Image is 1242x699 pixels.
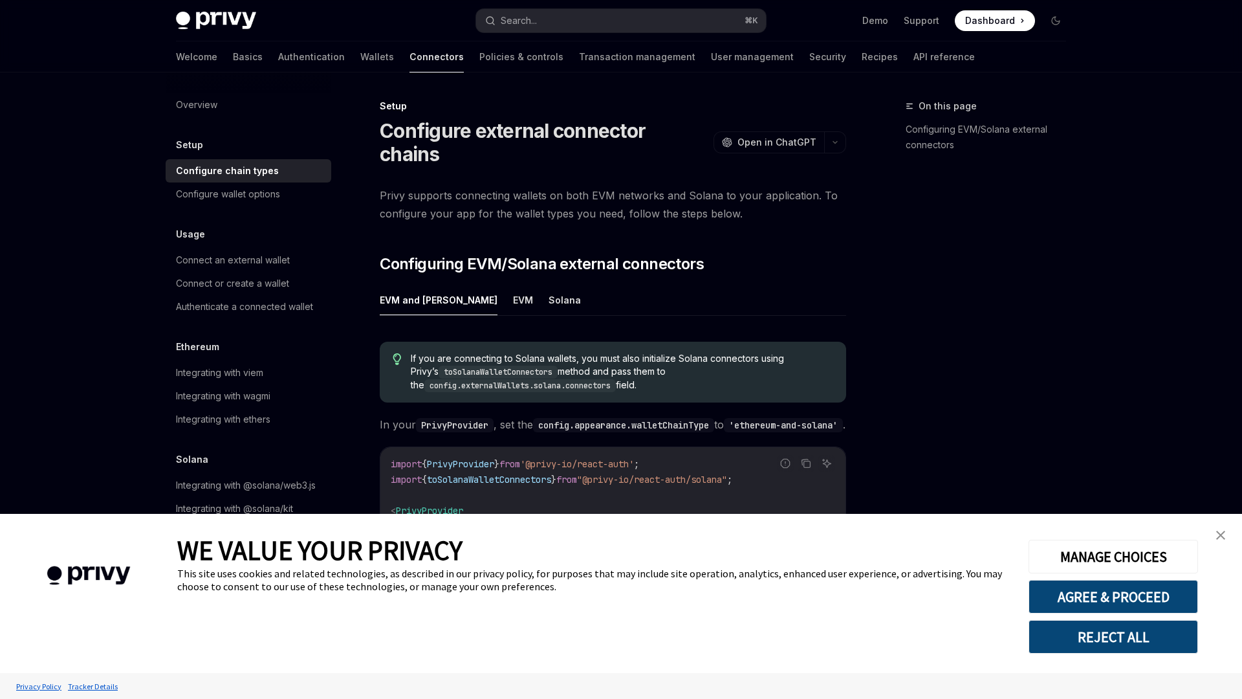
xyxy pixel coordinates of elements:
img: dark logo [176,12,256,30]
button: MANAGE CHOICES [1029,540,1198,573]
button: Open in ChatGPT [714,131,824,153]
button: Ask AI [818,455,835,472]
img: close banner [1216,531,1225,540]
code: config.appearance.walletChainType [533,418,714,432]
span: '@privy-io/react-auth' [520,458,634,470]
button: Toggle dark mode [1045,10,1066,31]
span: < [391,505,396,516]
a: Basics [233,41,263,72]
span: import [391,474,422,485]
span: ⌘ K [745,16,758,26]
code: config.externalWallets.solana.connectors [424,379,616,392]
button: REJECT ALL [1029,620,1198,654]
div: Integrating with wagmi [176,388,270,404]
a: Connect or create a wallet [166,272,331,295]
a: API reference [913,41,975,72]
button: AGREE & PROCEED [1029,580,1198,614]
div: Configure wallet options [176,186,280,202]
div: Integrating with ethers [176,412,270,427]
a: close banner [1208,522,1234,548]
h5: Solana [176,452,208,467]
span: Privy supports connecting wallets on both EVM networks and Solana to your application. To configu... [380,186,846,223]
code: toSolanaWalletConnectors [439,366,558,379]
button: Report incorrect code [777,455,794,472]
button: Copy the contents from the code block [798,455,814,472]
h5: Ethereum [176,339,219,355]
a: Tracker Details [65,675,121,698]
span: from [556,474,577,485]
h5: Setup [176,137,203,153]
a: Integrating with wagmi [166,384,331,408]
span: from [499,458,520,470]
a: Security [809,41,846,72]
div: Connect an external wallet [176,252,290,268]
span: Dashboard [965,14,1015,27]
a: Integrating with @solana/web3.js [166,474,331,497]
span: If you are connecting to Solana wallets, you must also initialize Solana connectors using Privy’s... [411,352,833,392]
a: Overview [166,93,331,116]
button: EVM and [PERSON_NAME] [380,285,497,315]
span: In your , set the to . [380,416,846,434]
img: company logo [19,548,158,604]
div: Configure chain types [176,163,279,179]
div: Integrating with @solana/web3.js [176,478,316,493]
span: { [422,474,427,485]
span: Open in ChatGPT [737,136,816,149]
code: 'ethereum-and-solana' [724,418,843,432]
div: Authenticate a connected wallet [176,299,313,315]
a: Recipes [862,41,898,72]
a: Privacy Policy [13,675,65,698]
a: Demo [862,14,888,27]
div: Integrating with viem [176,365,263,381]
span: WE VALUE YOUR PRIVACY [177,533,463,567]
div: This site uses cookies and related technologies, as described in our privacy policy, for purposes... [177,567,1009,593]
span: "@privy-io/react-auth/solana" [577,474,727,485]
a: Integrating with @solana/kit [166,497,331,520]
a: Integrating with viem [166,361,331,384]
a: Policies & controls [479,41,563,72]
svg: Tip [393,353,402,365]
a: Integrating with ethers [166,408,331,431]
span: PrivyProvider [396,505,463,516]
a: Authentication [278,41,345,72]
span: PrivyProvider [427,458,494,470]
h5: Usage [176,227,205,242]
a: Configure chain types [166,159,331,183]
a: Configuring EVM/Solana external connectors [906,119,1076,155]
span: toSolanaWalletConnectors [427,474,551,485]
span: { [422,458,427,470]
a: Support [904,14,939,27]
span: Configuring EVM/Solana external connectors [380,254,704,274]
h1: Configure external connector chains [380,119,708,166]
div: Setup [380,100,846,113]
a: Configure wallet options [166,183,331,206]
span: ; [727,474,732,485]
span: } [494,458,499,470]
span: import [391,458,422,470]
div: Overview [176,97,217,113]
span: On this page [919,98,977,114]
a: User management [711,41,794,72]
span: ; [634,458,639,470]
div: Integrating with @solana/kit [176,501,293,516]
button: EVM [513,285,533,315]
a: Welcome [176,41,217,72]
a: Connect an external wallet [166,249,331,272]
a: Dashboard [955,10,1035,31]
span: } [551,474,556,485]
a: Authenticate a connected wallet [166,295,331,318]
div: Connect or create a wallet [176,276,289,291]
button: Search...⌘K [476,9,766,32]
a: Wallets [360,41,394,72]
button: Solana [549,285,581,315]
a: Connectors [409,41,464,72]
code: PrivyProvider [416,418,494,432]
div: Search... [501,13,537,28]
a: Transaction management [579,41,695,72]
